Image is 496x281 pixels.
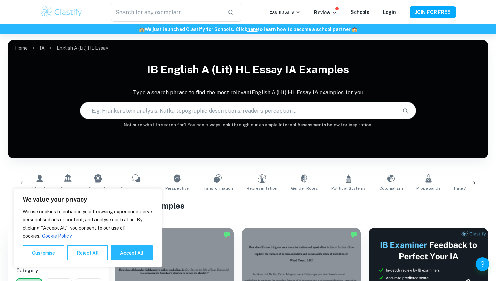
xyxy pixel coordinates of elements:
[40,5,83,19] img: Clastify logo
[331,185,366,191] span: Political Systems
[15,43,28,53] a: Home
[351,9,369,15] a: Schools
[416,185,441,191] span: Propaganda
[8,59,488,80] h1: IB English A (Lit) HL Essay IA examples
[476,257,489,271] button: Help and Feedback
[410,6,456,18] button: JOIN FOR FREE
[40,43,45,53] a: IA
[379,185,403,191] span: Colonialism
[57,44,108,52] p: English A (Lit) HL Essay
[121,185,152,191] span: Communication
[13,188,162,267] div: We value your privacy
[247,27,258,32] a: here
[291,185,318,191] span: Gender Roles
[247,185,277,191] span: Representation
[352,27,357,32] span: 🏫
[269,8,301,16] p: Exemplars
[202,185,233,191] span: Transformation
[454,185,488,191] span: Fate and Destiny
[351,231,357,238] img: Marked
[139,27,145,32] span: 🏫
[399,105,411,116] button: Search
[23,245,64,260] button: Customise
[80,101,396,120] input: E.g. Frankenstein analysis, Kafka topographic descriptions, reader's perception...
[61,185,75,191] span: Culture
[111,245,153,260] button: Accept All
[16,267,101,274] h6: Category
[383,9,396,15] a: Login
[8,228,109,247] h6: Filter exemplars
[89,185,107,191] span: Creativity
[32,200,464,212] h1: All English A (Lit) HL Essay IA Examples
[42,233,72,239] a: Cookie Policy
[23,195,153,204] p: We value your privacy
[32,185,47,191] span: Identity
[8,89,488,97] p: Type a search phrase to find the most relevant English A (Lit) HL Essay IA examples for you
[224,231,230,238] img: Marked
[23,208,153,240] p: We use cookies to enhance your browsing experience, serve personalised ads or content, and analys...
[1,26,495,33] h6: We just launched Clastify for Schools. Click to learn how to become a school partner.
[165,185,189,191] span: Perspective
[67,245,108,260] button: Reject All
[8,122,488,128] h6: Not sure what to search for? You can always look through our example Internal Assessments below f...
[111,3,222,22] input: Search for any exemplars...
[314,9,337,16] p: Review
